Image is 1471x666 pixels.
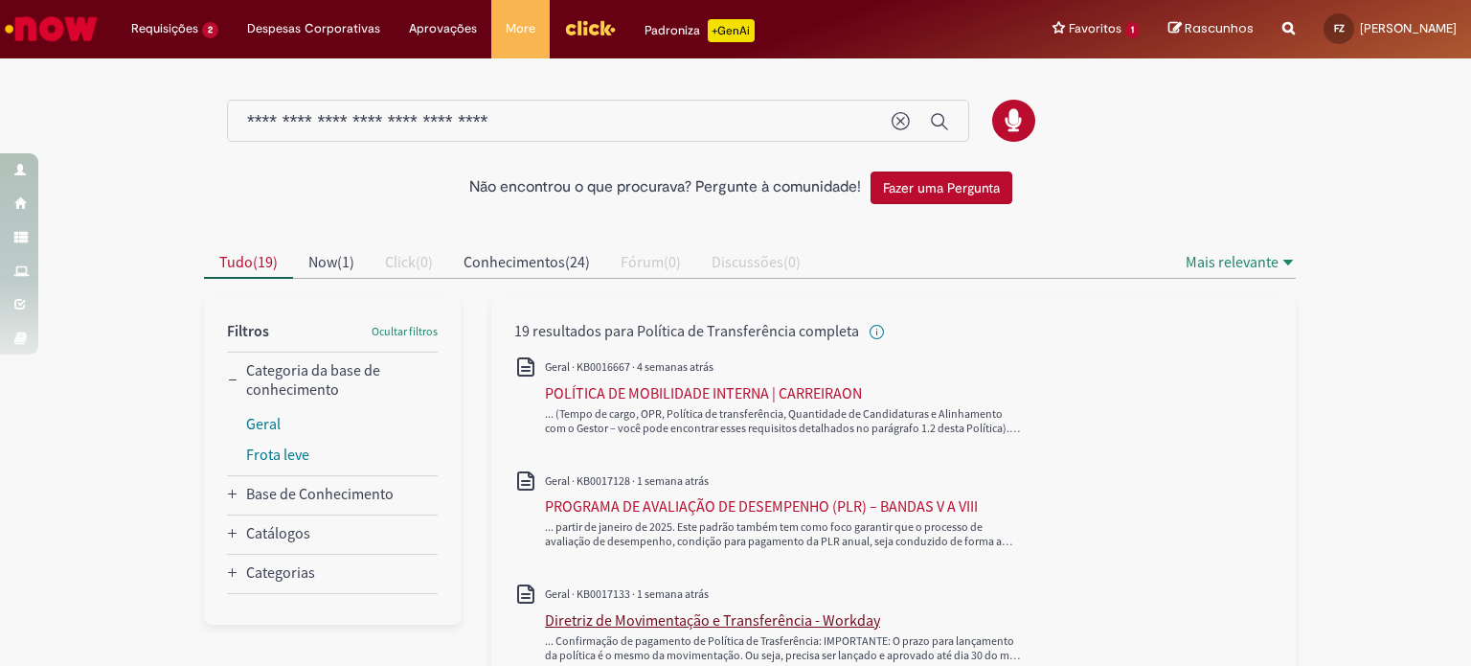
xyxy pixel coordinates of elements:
[1125,22,1140,38] span: 1
[645,19,755,42] div: Padroniza
[2,10,101,48] img: ServiceNow
[506,19,535,38] span: More
[1360,20,1457,36] span: [PERSON_NAME]
[1069,19,1121,38] span: Favoritos
[708,19,755,42] p: +GenAi
[409,19,477,38] span: Aprovações
[131,19,198,38] span: Requisições
[1185,19,1254,37] span: Rascunhos
[469,179,861,196] h2: Não encontrou o que procurava? Pergunte à comunidade!
[1334,22,1345,34] span: FZ
[871,172,1012,204] button: Fazer uma Pergunta
[247,19,380,38] span: Despesas Corporativas
[1168,20,1254,38] a: Rascunhos
[202,22,218,38] span: 2
[564,13,616,42] img: click_logo_yellow_360x200.png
